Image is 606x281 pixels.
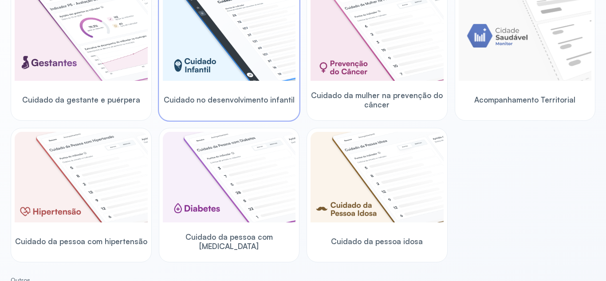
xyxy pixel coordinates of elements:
[22,95,140,104] span: Cuidado da gestante e puérpera
[311,132,444,222] img: elderly.png
[331,237,423,246] span: Cuidado da pessoa idosa
[164,95,295,104] span: Cuidado no desenvolvimento infantil
[311,91,444,110] span: Cuidado da mulher na prevenção do câncer
[163,132,296,222] img: diabetics.png
[15,237,147,246] span: Cuidado da pessoa com hipertensão
[15,132,148,222] img: hypertension.png
[474,95,575,104] span: Acompanhamento Territorial
[163,232,296,251] span: Cuidado da pessoa com [MEDICAL_DATA]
